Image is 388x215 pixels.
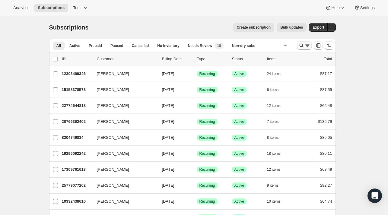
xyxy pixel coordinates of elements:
span: 6 items [267,87,279,92]
div: IDCustomerBilling DateTypeStatusItemsTotal [62,56,332,62]
button: 24 items [267,70,287,78]
span: Active [69,43,80,48]
div: 15158378578[PERSON_NAME][DATE]SuccessRecurringSuccessActive6 items$87.55 [62,86,332,94]
span: Recurring [199,103,215,108]
p: Customer [97,56,157,62]
span: [PERSON_NAME] [97,119,129,125]
button: 18 items [267,149,287,158]
p: 25779077202 [62,182,92,189]
div: 17309761618[PERSON_NAME][DATE]SuccessRecurringSuccessActive12 items$68.49 [62,165,332,174]
p: 20766392402 [62,119,92,125]
span: Prepaid [89,43,102,48]
span: [PERSON_NAME] [97,87,129,93]
p: 22774644818 [62,103,92,109]
button: Search and filter results [297,41,312,50]
span: 8 items [267,135,279,140]
span: Help [331,5,339,10]
button: Export [309,23,328,32]
button: Customize table column order and visibility [314,41,323,50]
span: $85.05 [320,135,332,140]
span: Active [234,167,244,172]
span: All [56,43,61,48]
button: Analytics [10,4,33,12]
span: [DATE] [162,71,174,76]
button: [PERSON_NAME] [93,197,154,206]
span: Recurring [199,71,215,76]
span: Active [234,183,244,188]
button: [PERSON_NAME] [93,133,154,142]
span: Active [234,103,244,108]
span: Non-dry subs [232,43,255,48]
button: 12 items [267,101,287,110]
span: Export [313,25,324,30]
p: 17309761618 [62,167,92,173]
span: Active [234,119,244,124]
span: Recurring [199,183,215,188]
button: Tools [69,4,92,12]
span: 12 items [267,103,281,108]
span: Active [234,71,244,76]
button: [PERSON_NAME] [93,165,154,174]
div: Open Intercom Messenger [367,189,382,203]
p: ID [62,56,92,62]
span: 12 items [267,167,281,172]
button: Sort the results [325,41,333,50]
button: Create subscription [233,23,274,32]
span: 9 items [267,183,279,188]
button: Help [322,4,349,12]
span: 7 items [267,119,279,124]
span: Cancelled [132,43,149,48]
span: $87.55 [320,87,332,92]
span: [DATE] [162,167,174,172]
span: Active [234,135,244,140]
div: 22774644818[PERSON_NAME][DATE]SuccessRecurringSuccessActive12 items$66.48 [62,101,332,110]
button: 7 items [267,117,285,126]
span: [DATE] [162,151,174,156]
button: 12 items [267,165,287,174]
button: Create new view [280,42,290,50]
span: 18 items [267,151,281,156]
span: Needs Review [188,43,212,48]
button: [PERSON_NAME] [93,117,154,126]
p: Status [232,56,262,62]
span: Analytics [13,5,29,10]
div: 19296092242[PERSON_NAME][DATE]SuccessRecurringSuccessActive18 items$86.11 [62,149,332,158]
div: Type [197,56,227,62]
div: 8204746834[PERSON_NAME][DATE]SuccessRecurringSuccessActive8 items$85.05 [62,133,332,142]
button: Settings [351,4,378,12]
button: 10 items [267,197,287,206]
div: 25779077202[PERSON_NAME][DATE]SuccessRecurringSuccessActive9 items$92.27 [62,181,332,190]
span: Active [234,151,244,156]
p: 10332438610 [62,198,92,204]
span: Recurring [199,135,215,140]
span: Active [234,199,244,204]
span: Bulk updates [280,25,303,30]
span: $86.11 [320,151,332,156]
p: 15158378578 [62,87,92,93]
p: 8204746834 [62,135,92,141]
p: 12303499346 [62,71,92,77]
button: [PERSON_NAME] [93,181,154,190]
span: [PERSON_NAME] [97,103,129,109]
button: 9 items [267,181,285,190]
p: 19296092242 [62,151,92,157]
span: $92.27 [320,183,332,188]
span: Recurring [199,151,215,156]
div: 10332438610[PERSON_NAME][DATE]SuccessRecurringSuccessActive10 items$64.74 [62,197,332,206]
div: Items [267,56,297,62]
span: No inventory [157,43,179,48]
span: Tools [73,5,82,10]
p: Total [324,56,332,62]
span: [PERSON_NAME] [97,71,129,77]
div: 12303499346[PERSON_NAME][DATE]SuccessRecurringSuccessActive24 items$87.17 [62,70,332,78]
span: $66.48 [320,103,332,108]
span: [DATE] [162,119,174,124]
button: [PERSON_NAME] [93,101,154,111]
button: 6 items [267,86,285,94]
span: [DATE] [162,103,174,108]
span: [DATE] [162,183,174,188]
span: $68.49 [320,167,332,172]
span: [PERSON_NAME] [97,182,129,189]
span: Recurring [199,87,215,92]
button: [PERSON_NAME] [93,85,154,95]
